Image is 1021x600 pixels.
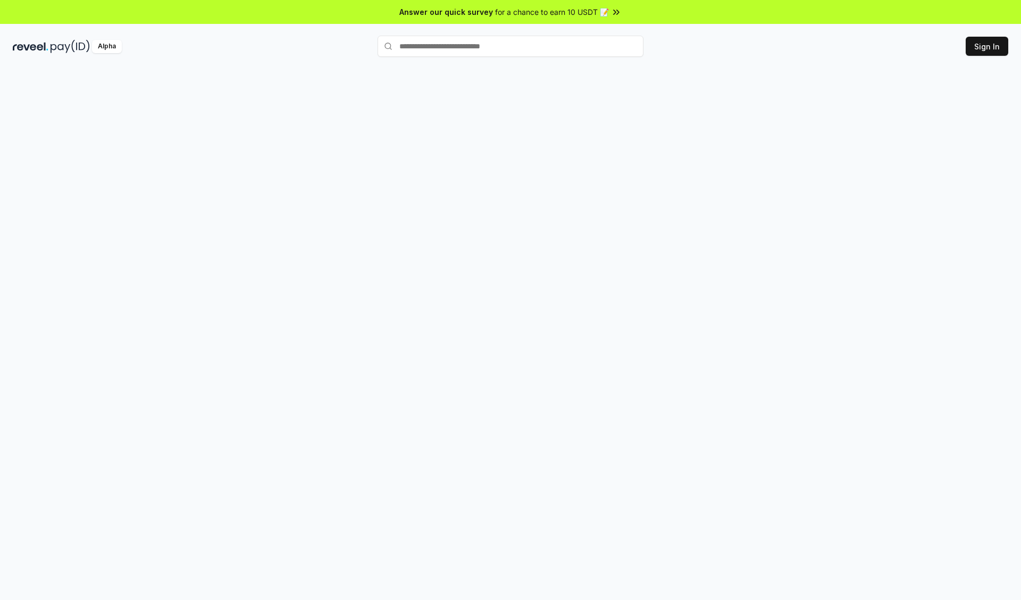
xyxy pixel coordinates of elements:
button: Sign In [966,37,1008,56]
img: reveel_dark [13,40,48,53]
div: Alpha [92,40,122,53]
img: pay_id [51,40,90,53]
span: for a chance to earn 10 USDT 📝 [495,6,609,18]
span: Answer our quick survey [399,6,493,18]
